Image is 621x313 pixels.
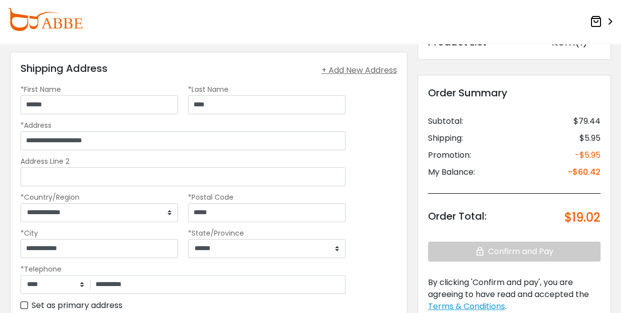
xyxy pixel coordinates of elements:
[188,192,233,202] label: *Postal Code
[428,209,486,227] div: Order Total:
[20,84,61,94] label: *First Name
[321,64,397,76] div: + Add New Address
[20,120,51,130] label: *Address
[20,192,79,202] label: *Country/Region
[564,209,600,227] div: $19.02
[428,132,463,144] div: Shipping:
[428,115,463,127] div: Subtotal:
[20,156,69,166] label: Address Line 2
[579,132,600,144] div: $5.95
[20,264,61,275] label: *Telephone
[604,13,613,31] span: >
[428,277,589,300] span: By clicking 'Confirm and pay', you are agreeing to have read and accepted the
[428,149,471,161] div: Promotion:
[428,301,505,312] span: Terms & Conditions
[188,84,228,94] label: *Last Name
[7,8,82,31] img: abbeglasses.com
[428,85,600,100] div: Order Summary
[20,228,38,238] label: *City
[188,228,244,238] label: *State/Province
[20,299,122,312] label: Set as primary address
[428,166,475,178] div: My Balance:
[428,277,600,313] div: .
[573,115,600,127] div: $79.44
[590,12,613,31] a: >
[20,62,107,74] h3: Shipping Address
[568,166,600,178] div: -$60.42
[575,149,600,161] div: -$5.95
